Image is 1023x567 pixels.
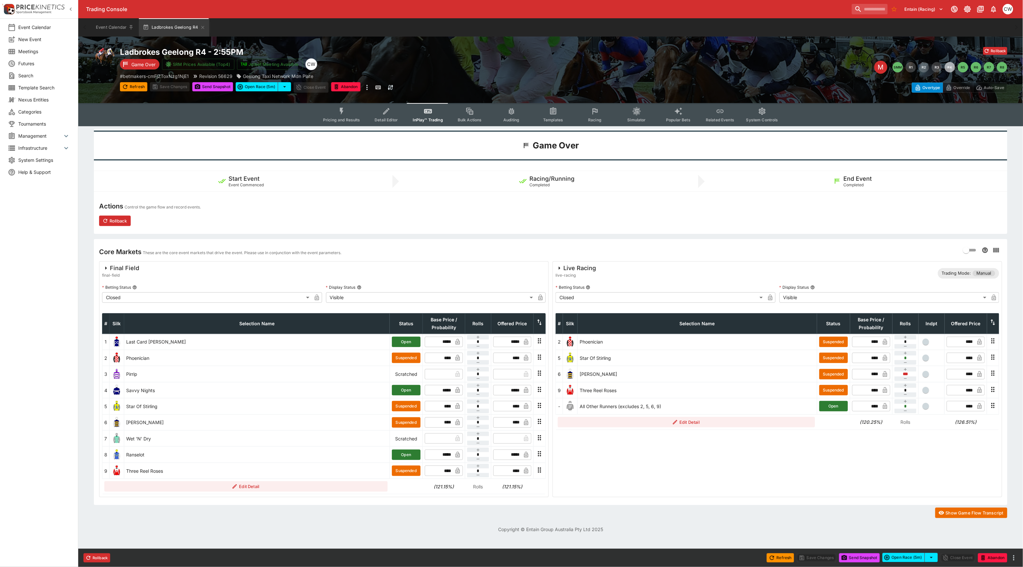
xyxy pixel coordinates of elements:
span: InPlay™ Trading [413,117,443,122]
span: Template Search [18,84,70,91]
td: Wet 'N' Dry [124,431,390,447]
div: Visible [779,292,989,303]
th: Rolls [465,313,491,334]
h6: (126.51%) [947,419,985,425]
span: Mark an event as closed and abandoned. [978,554,1007,560]
button: R7 [984,62,994,72]
button: Jetbet Meeting Available [237,59,303,70]
div: Closed [556,292,765,303]
div: split button [236,82,291,91]
td: 1 [102,334,110,350]
td: Pirrip [124,366,390,382]
span: New Event [18,36,70,43]
td: 5 [102,398,110,414]
h1: Game Over [533,140,579,151]
img: runner 2 [565,337,575,347]
h2: Copy To Clipboard [120,47,564,57]
button: R1 [906,62,916,72]
p: Overtype [923,84,940,91]
td: Savvy Nights [124,382,390,398]
td: 2 [556,334,563,350]
th: Silk [110,313,124,334]
td: 7 [102,431,110,447]
p: Betting Status [556,284,585,290]
p: Auto-Save [984,84,1004,91]
td: 9 [102,463,110,479]
button: Display Status [810,285,815,290]
th: Base Price / Probability [850,313,893,334]
button: Open [392,450,421,460]
img: blank-silk.png [565,401,575,411]
p: Display Status [326,284,356,290]
span: Event Commenced [229,182,264,187]
td: Three Reel Roses [578,382,817,398]
span: Manual [973,270,995,277]
span: Popular Bets [666,117,690,122]
td: Star Of Stirling [578,350,817,366]
img: runner 6 [565,369,575,379]
th: Base Price / Probability [423,313,465,334]
h5: End Event [844,175,872,182]
button: Documentation [975,3,986,15]
span: Event Calendar [18,24,70,31]
button: Select Tenant [901,4,947,14]
p: Scratched [392,435,421,442]
td: 6 [556,366,563,382]
button: Toggle light/dark mode [962,3,973,15]
th: Silk [563,313,578,334]
th: Selection Name [124,313,390,334]
img: runner 5 [565,353,575,363]
p: Copy To Clipboard [120,73,189,80]
div: Event type filters [318,103,783,126]
button: Notifications [988,3,1000,15]
button: Open [819,401,848,411]
button: SMM [893,62,903,72]
img: runner 8 [111,450,122,460]
div: Closed [102,292,312,303]
input: search [852,4,888,14]
td: [PERSON_NAME] [124,414,390,430]
span: System Settings [18,157,70,163]
th: Offered Price [491,313,534,334]
button: Rollback [99,216,131,226]
button: R5 [958,62,968,72]
div: Live Racing [556,264,596,272]
p: Scratched [392,371,421,377]
button: Rollback [983,47,1007,55]
div: split button [882,553,938,562]
button: Suspended [819,337,848,347]
td: 2 [102,350,110,366]
th: Offered Price [945,313,987,334]
span: Related Events [706,117,734,122]
td: 9 [556,382,563,398]
th: Independent [919,313,945,334]
button: Suspended [392,401,421,411]
img: horse_racing.png [94,47,115,68]
p: Revision 56629 [199,73,232,80]
th: # [102,313,110,334]
img: runner 5 [111,401,122,411]
button: Open Race (5m) [882,553,925,562]
button: Suspended [819,369,848,379]
p: Geelong Taxi Network Mdn Plate [243,73,313,80]
td: 6 [102,414,110,430]
th: Rolls [893,313,919,334]
h6: (120.25%) [852,419,891,425]
p: Display Status [779,284,809,290]
h6: (121.15%) [425,483,463,490]
nav: pagination navigation [893,62,1007,72]
button: SRM Prices Available (Top4) [162,59,234,70]
td: Star Of Stirling [124,398,390,414]
img: Sportsbook Management [16,11,52,14]
button: Connected to PK [949,3,960,15]
button: Open [392,337,421,347]
p: Rolls [467,483,489,490]
td: 4 [102,382,110,398]
span: Futures [18,60,70,67]
button: Auto-Save [973,83,1007,93]
button: R6 [971,62,981,72]
span: Completed [844,182,864,187]
div: Trading Console [86,6,849,13]
p: Betting Status [102,284,131,290]
button: R4 [945,62,955,72]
